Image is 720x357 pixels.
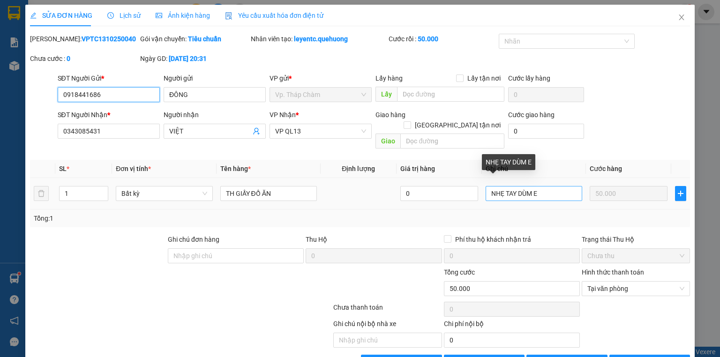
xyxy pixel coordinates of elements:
[508,74,550,82] label: Cước lấy hàng
[116,165,151,172] span: Đơn vị tính
[30,34,138,44] div: [PERSON_NAME]:
[107,12,114,19] span: clock-circle
[156,12,162,19] span: picture
[400,134,504,149] input: Dọc đường
[587,282,684,296] span: Tại văn phòng
[675,186,686,201] button: plus
[451,234,535,245] span: Phí thu hộ khách nhận trả
[342,165,375,172] span: Định lượng
[400,165,435,172] span: Giá trị hàng
[220,186,317,201] input: VD: Bàn, Ghế
[332,302,442,319] div: Chưa thanh toán
[34,213,278,223] div: Tổng: 1
[275,124,366,138] span: VP QL13
[58,110,160,120] div: SĐT Người Nhận
[678,14,685,21] span: close
[251,34,387,44] div: Nhân viên tạo:
[508,124,584,139] input: Cước giao hàng
[140,53,248,64] div: Ngày GD:
[675,190,686,197] span: plus
[225,12,324,19] span: Yêu cầu xuất hóa đơn điện tử
[294,35,348,43] b: leyentc.quehuong
[389,34,497,44] div: Cước rồi :
[590,186,667,201] input: 0
[58,73,160,83] div: SĐT Người Gửi
[82,35,136,43] b: VPTC1310250040
[220,165,251,172] span: Tên hàng
[34,186,49,201] button: delete
[508,111,555,119] label: Cước giao hàng
[397,87,504,102] input: Dọc đường
[30,12,37,19] span: edit
[156,12,210,19] span: Ảnh kiện hàng
[375,111,405,119] span: Giao hàng
[270,111,296,119] span: VP Nhận
[411,120,504,130] span: [GEOGRAPHIC_DATA] tận nơi
[188,35,221,43] b: Tiêu chuẩn
[168,248,304,263] input: Ghi chú đơn hàng
[486,186,582,201] input: Ghi Chú
[164,73,266,83] div: Người gửi
[30,53,138,64] div: Chưa cước :
[253,127,260,135] span: user-add
[60,14,90,90] b: Biên nhận gởi hàng hóa
[275,88,366,102] span: Vp. Tháp Chàm
[375,74,403,82] span: Lấy hàng
[375,87,397,102] span: Lấy
[107,12,141,19] span: Lịch sử
[121,186,207,201] span: Bất kỳ
[333,333,442,348] input: Nhập ghi chú
[12,60,52,104] b: An Anh Limousine
[140,34,248,44] div: Gói vận chuyển:
[444,319,580,333] div: Chi phí nội bộ
[169,55,207,62] b: [DATE] 20:31
[270,73,372,83] div: VP gửi
[482,154,535,170] div: NHẸ TAY DÙM E
[590,165,622,172] span: Cước hàng
[30,12,92,19] span: SỬA ĐƠN HÀNG
[59,165,67,172] span: SL
[418,35,438,43] b: 50.000
[464,73,504,83] span: Lấy tận nơi
[306,236,327,243] span: Thu Hộ
[375,134,400,149] span: Giao
[164,110,266,120] div: Người nhận
[582,234,690,245] div: Trạng thái Thu Hộ
[508,87,584,102] input: Cước lấy hàng
[668,5,695,31] button: Close
[168,236,219,243] label: Ghi chú đơn hàng
[225,12,232,20] img: icon
[67,55,70,62] b: 0
[587,249,684,263] span: Chưa thu
[582,268,644,276] label: Hình thức thanh toán
[333,319,442,333] div: Ghi chú nội bộ nhà xe
[444,268,475,276] span: Tổng cước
